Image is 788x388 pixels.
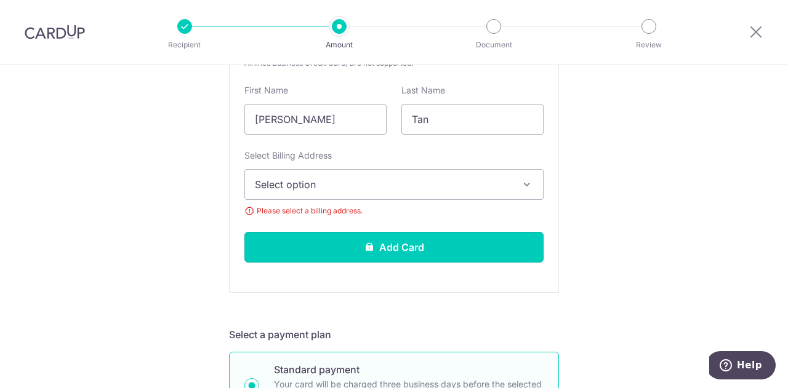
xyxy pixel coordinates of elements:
[401,84,445,97] label: Last Name
[229,327,559,342] h5: Select a payment plan
[244,149,332,162] label: Select Billing Address
[448,39,539,51] p: Document
[25,25,85,39] img: CardUp
[244,169,544,200] button: Select option
[401,104,544,135] input: Cardholder Last Name
[294,39,385,51] p: Amount
[244,205,544,217] span: Please select a billing address.
[244,84,288,97] label: First Name
[244,232,544,263] button: Add Card
[255,177,511,192] span: Select option
[709,351,776,382] iframe: Opens a widget where you can find more information
[244,104,387,135] input: Cardholder First Name
[274,362,544,377] p: Standard payment
[603,39,694,51] p: Review
[139,39,230,51] p: Recipient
